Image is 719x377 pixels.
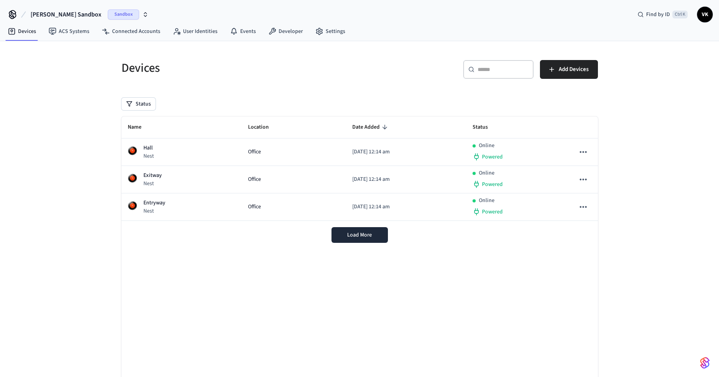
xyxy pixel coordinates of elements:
p: Nest [143,207,165,215]
p: Online [479,142,494,150]
span: Office [248,203,261,211]
a: Devices [2,24,42,38]
p: [DATE] 12:14 am [352,148,460,156]
span: Date Added [352,121,390,133]
span: Add Devices [559,64,589,75]
span: Powered [482,208,503,216]
p: Entryway [143,199,165,207]
a: Developer [262,24,309,38]
img: nest_learning_thermostat [128,201,137,210]
span: Powered [482,153,503,161]
span: Load More [347,231,372,239]
p: Hall [143,144,154,152]
img: SeamLogoGradient.69752ec5.svg [700,357,710,369]
p: [DATE] 12:14 am [352,203,460,211]
button: VK [697,7,713,22]
a: Settings [309,24,351,38]
a: Events [224,24,262,38]
a: User Identities [167,24,224,38]
p: Online [479,169,494,177]
span: Status [473,121,498,133]
span: Powered [482,180,503,188]
span: Location [248,121,279,133]
span: [PERSON_NAME] Sandbox [31,10,101,19]
span: VK [698,7,712,22]
p: Online [479,197,494,205]
a: ACS Systems [42,24,96,38]
h5: Devices [121,60,355,76]
button: Add Devices [540,60,598,79]
a: Connected Accounts [96,24,167,38]
img: nest_learning_thermostat [128,173,137,183]
p: Exitway [143,171,162,180]
span: Office [248,148,261,156]
span: Sandbox [108,9,139,20]
img: nest_learning_thermostat [128,146,137,155]
div: Find by IDCtrl K [631,7,694,22]
p: Nest [143,152,154,160]
span: Office [248,175,261,184]
span: Name [128,121,152,133]
table: sticky table [121,117,598,221]
button: Status [121,98,156,110]
span: Ctrl K [672,11,688,18]
p: [DATE] 12:14 am [352,175,460,184]
button: Load More [331,227,388,243]
span: Find by ID [646,11,670,18]
p: Nest [143,180,162,188]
